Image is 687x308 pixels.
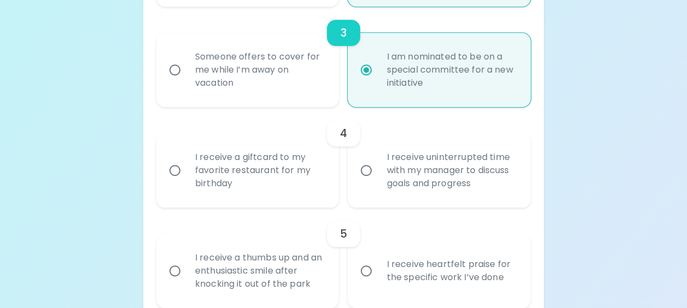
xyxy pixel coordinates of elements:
div: choice-group-check [156,7,531,107]
div: I receive uninterrupted time with my manager to discuss goals and progress [378,138,525,203]
h6: 5 [340,225,347,242]
div: choice-group-check [156,208,531,308]
div: I receive a giftcard to my favorite restaurant for my birthday [186,138,333,203]
div: Someone offers to cover for me while I’m away on vacation [186,37,333,103]
h6: 3 [340,24,347,42]
h6: 4 [340,125,347,142]
div: I receive a thumbs up and an enthusiastic smile after knocking it out of the park [186,238,333,304]
div: choice-group-check [156,107,531,208]
div: I receive heartfelt praise for the specific work I’ve done [378,245,525,297]
div: I am nominated to be on a special committee for a new initiative [378,37,525,103]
